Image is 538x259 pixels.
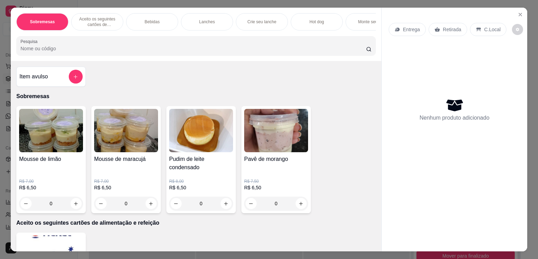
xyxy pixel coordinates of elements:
p: Bebidas [144,19,159,25]
p: Aceito os seguintes cartões de alimentação e refeição [77,16,117,27]
img: product-image [94,109,158,152]
h4: Mousse de limão [19,155,83,163]
button: Close [515,9,526,20]
button: increase-product-quantity [71,198,82,209]
p: R$ 7,00 [19,179,83,184]
p: Crie seu lanche [247,19,276,25]
h4: Item avulso [19,72,48,81]
h4: Mousse de maracujá [94,155,158,163]
p: R$ 6,50 [169,184,233,191]
img: product-image [244,109,308,152]
button: add-separate-item [69,70,83,84]
p: R$ 7,50 [244,179,308,184]
button: increase-product-quantity [296,198,307,209]
p: Retirada [443,26,461,33]
p: Monte seu Hot [358,19,385,25]
img: product-image [19,109,83,152]
p: R$ 6,50 [19,184,83,191]
p: Aceito os seguintes cartões de alimentação e refeição [16,219,376,227]
p: R$ 6,50 [244,184,308,191]
button: decrease-product-quantity [512,24,523,35]
p: Entrega [403,26,420,33]
p: R$ 7,00 [94,179,158,184]
label: Pesquisa [20,38,40,44]
button: decrease-product-quantity [96,198,107,209]
h4: Pudim de leite condensado [169,155,233,172]
p: Lanches [199,19,215,25]
img: product-image [169,109,233,152]
p: Hot dog [309,19,324,25]
p: C.Local [484,26,500,33]
button: decrease-product-quantity [20,198,32,209]
button: increase-product-quantity [146,198,157,209]
button: decrease-product-quantity [171,198,182,209]
p: R$ 8,00 [169,179,233,184]
p: Nenhum produto adicionado [420,114,489,122]
h4: Pavê de morango [244,155,308,163]
p: R$ 6,50 [94,184,158,191]
p: Sobremesas [30,19,55,25]
button: decrease-product-quantity [246,198,257,209]
input: Pesquisa [20,45,366,52]
button: increase-product-quantity [221,198,232,209]
p: Sobremesas [16,92,376,101]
